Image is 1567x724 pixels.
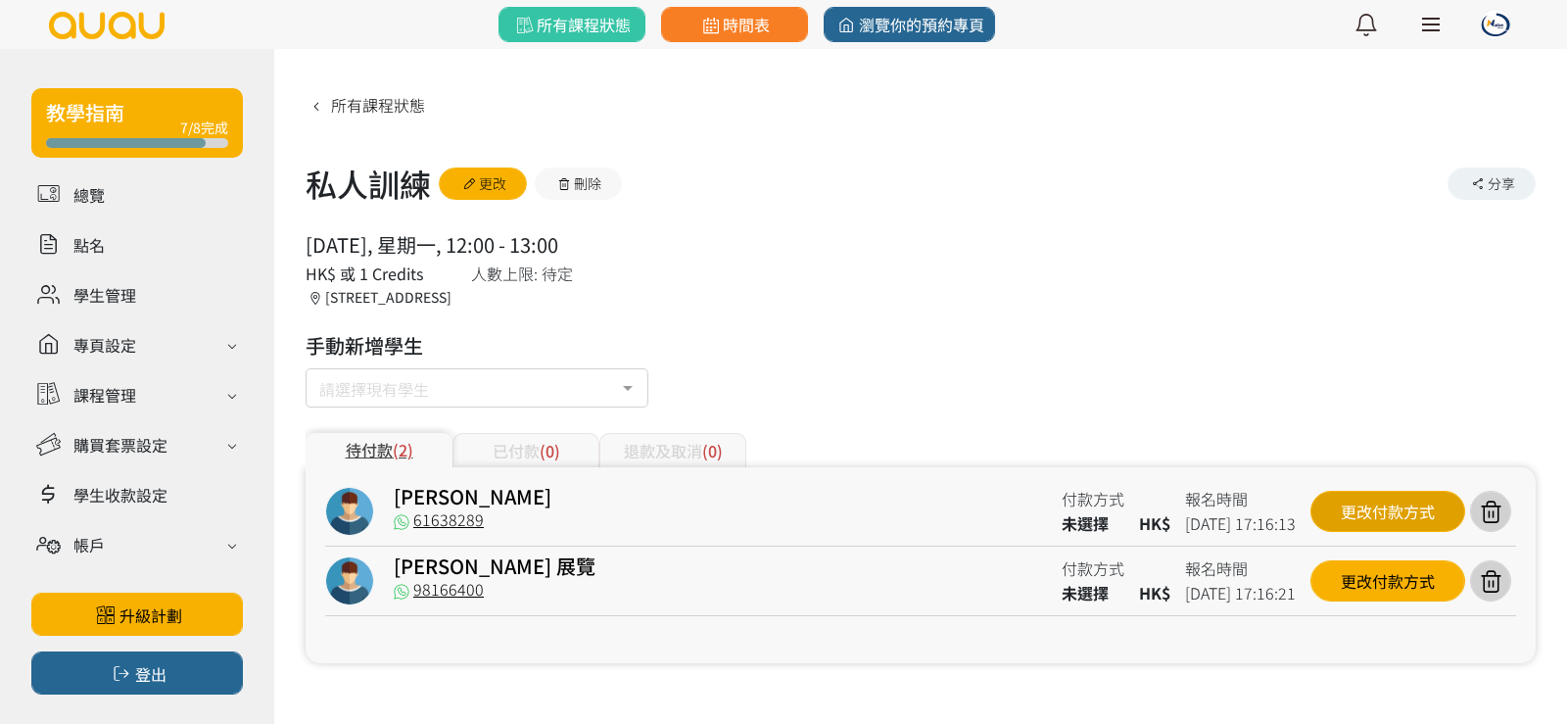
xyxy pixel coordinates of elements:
[499,7,645,42] a: 所有課程狀態
[1448,168,1536,200] div: 分享
[1062,581,1109,604] span: 未選擇
[306,230,573,260] div: [DATE], 星期一, 12:00 - 13:00
[73,433,167,457] div: 購買套票設定
[540,439,560,462] span: (0)
[331,93,425,117] span: 所有課程狀態
[73,533,105,556] div: 帳戶
[661,7,808,42] a: 時間表
[319,379,635,399] div: 請選擇現有學生
[535,168,623,200] button: 刪除
[306,93,425,117] a: 所有課程狀態
[394,482,551,510] a: [PERSON_NAME]
[394,507,484,531] a: 61638289
[1185,581,1296,604] span: [DATE] 17:16:21
[394,552,595,580] a: [PERSON_NAME] 展覽
[394,577,484,601] a: 98166400
[1062,487,1124,511] div: 付款方式
[1185,556,1296,581] div: 報名時間
[452,433,599,467] div: 已付款
[512,13,631,36] span: 所有課程狀態
[1062,511,1109,535] span: 未選擇
[1185,487,1296,511] div: 報名時間
[834,13,984,36] span: 瀏覽你的預約專頁
[306,262,451,285] div: HK$ 或 1 Credits
[471,262,573,285] div: 人數上限: 待定
[394,584,409,600] img: whatsapp@2x.png
[1139,581,1170,604] span: HK$
[394,514,409,530] img: whatsapp@2x.png
[306,433,452,467] div: 待付款
[698,13,770,36] span: 時間表
[1310,560,1465,602] div: 更改付款方式
[306,331,648,361] h3: 手動新增學生
[1310,491,1465,532] div: 更改付款方式
[702,439,723,462] span: (0)
[1062,556,1124,581] div: 付款方式
[47,12,166,39] img: logo.svg
[73,333,136,357] div: 專頁設定
[31,593,243,636] a: 升級計劃
[306,160,431,207] h1: 私人訓練
[73,383,136,407] div: 課程管理
[306,287,451,308] div: [STREET_ADDRESS]
[393,438,413,461] span: (2)
[824,7,995,42] a: 瀏覽你的預約專頁
[599,433,746,467] div: 退款及取消
[439,168,527,200] a: 更改
[1139,511,1170,535] span: HK$
[1185,511,1296,535] span: [DATE] 17:16:13
[31,652,243,695] button: 登出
